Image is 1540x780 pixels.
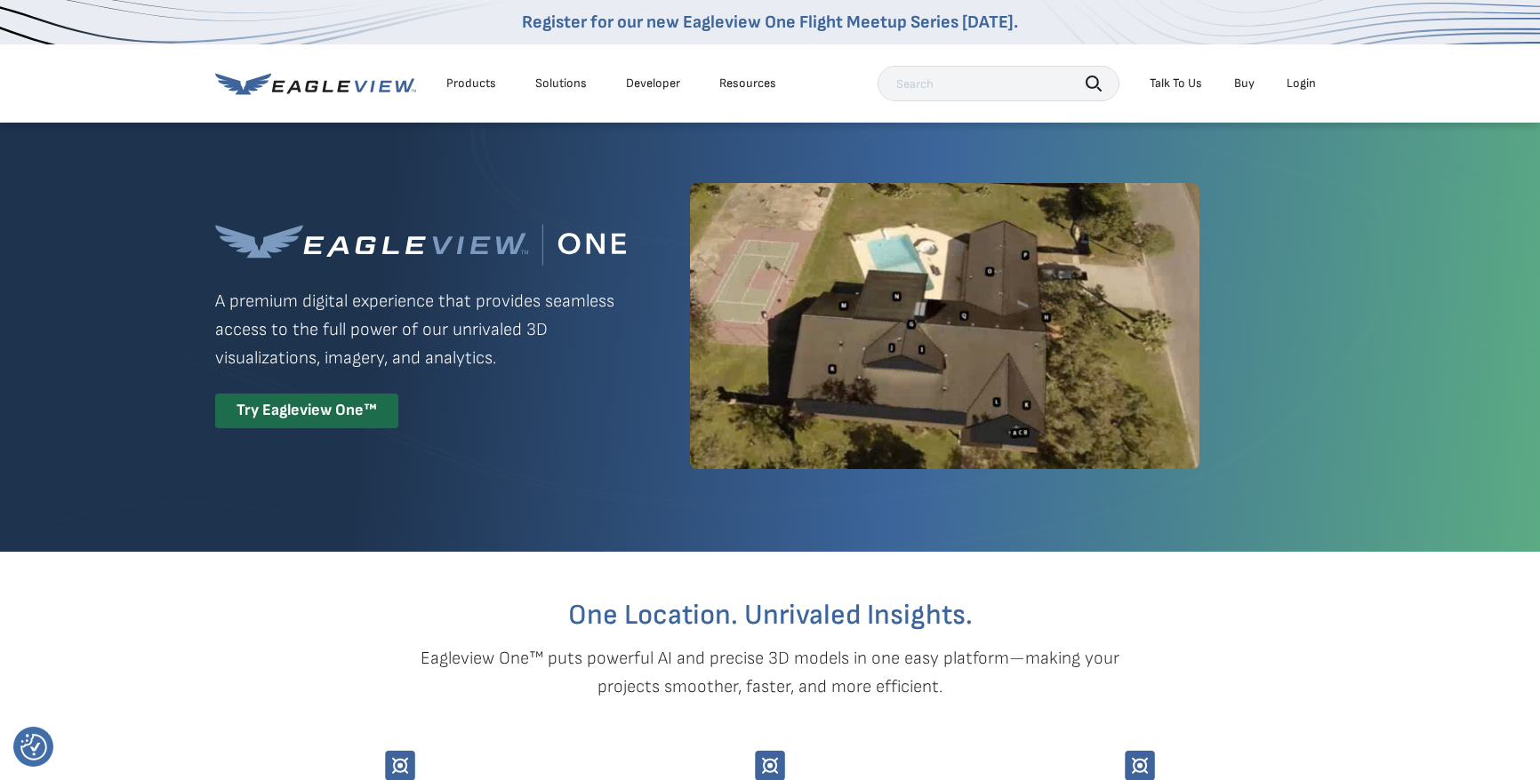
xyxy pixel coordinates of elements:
[522,12,1018,33] a: Register for our new Eagleview One Flight Meetup Series [DATE].
[215,287,626,372] p: A premium digital experience that provides seamless access to the full power of our unrivaled 3D ...
[20,734,47,760] img: Revisit consent button
[878,66,1119,101] input: Search
[389,644,1151,701] p: Eagleview One™ puts powerful AI and precise 3D models in one easy platform—making your projects s...
[1287,76,1316,92] div: Login
[626,76,680,92] a: Developer
[1150,76,1202,92] div: Talk To Us
[535,76,587,92] div: Solutions
[446,76,496,92] div: Products
[20,734,47,760] button: Consent Preferences
[215,394,398,428] div: Try Eagleview One™
[215,224,626,266] img: Eagleview One™
[1234,76,1255,92] a: Buy
[229,601,1311,630] h2: One Location. Unrivaled Insights.
[719,76,776,92] div: Resources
